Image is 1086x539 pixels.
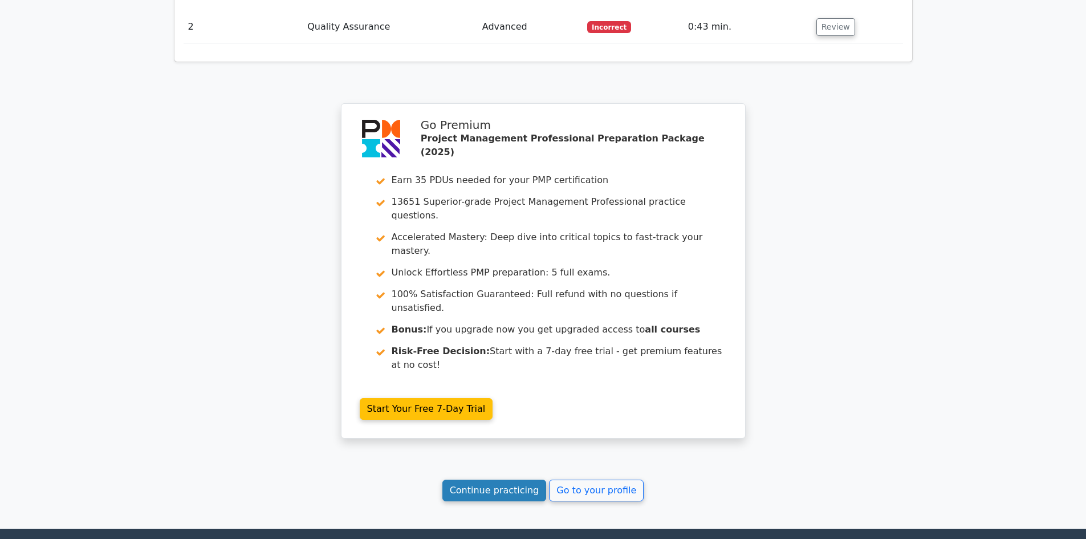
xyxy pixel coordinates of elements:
[360,398,493,420] a: Start Your Free 7-Day Trial
[303,11,478,43] td: Quality Assurance
[587,21,631,33] span: Incorrect
[684,11,812,43] td: 0:43 min.
[184,11,303,43] td: 2
[442,480,547,501] a: Continue practicing
[549,480,644,501] a: Go to your profile
[816,18,855,36] button: Review
[478,11,583,43] td: Advanced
